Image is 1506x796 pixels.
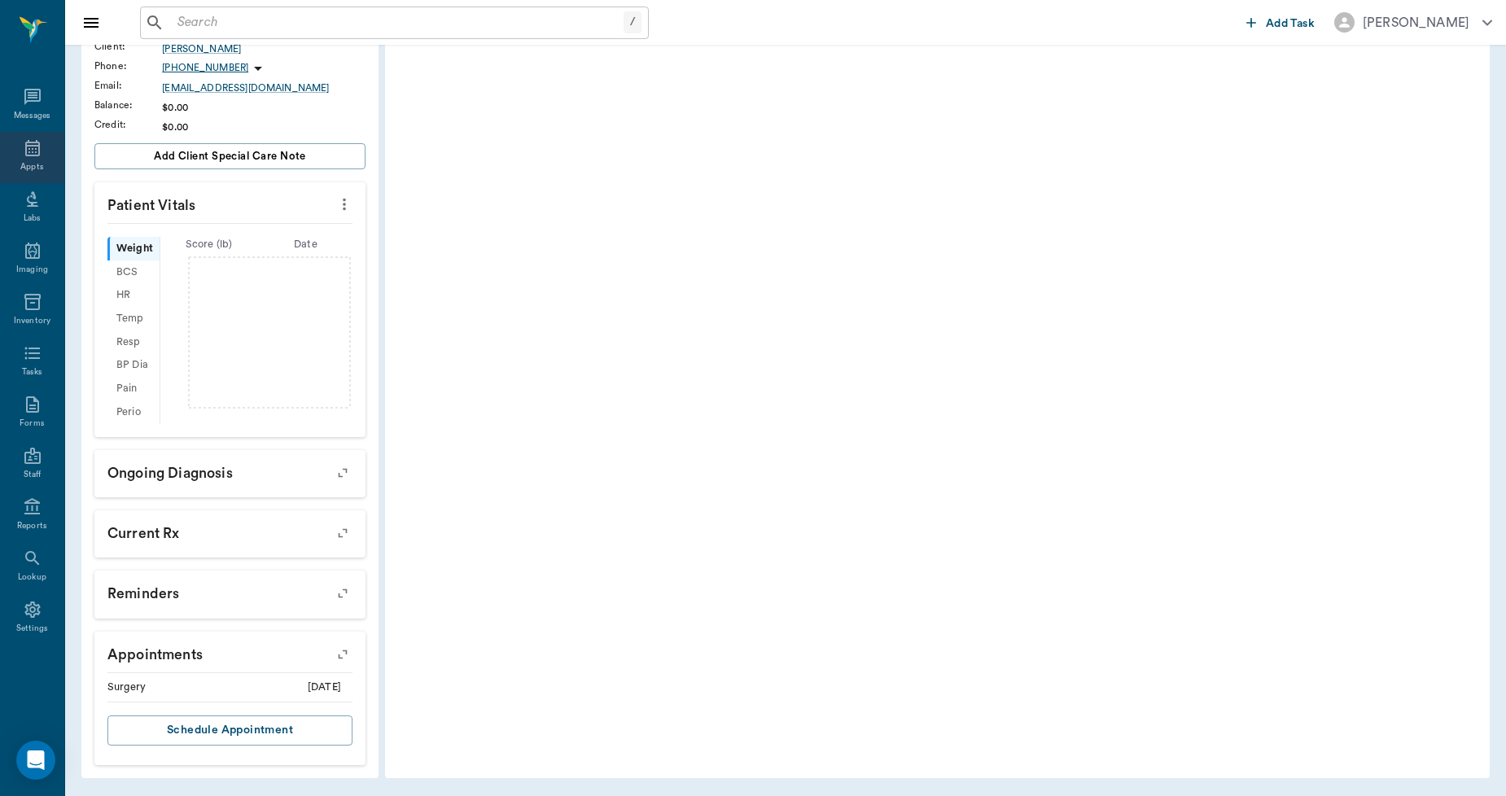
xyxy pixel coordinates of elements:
[257,237,354,252] div: Date
[107,715,352,746] button: Schedule Appointment
[18,571,46,584] div: Lookup
[107,237,160,260] div: Weight
[107,260,160,284] div: BCS
[308,680,352,695] div: [DATE]
[20,418,44,430] div: Forms
[1321,7,1505,37] button: [PERSON_NAME]
[94,143,366,169] button: Add client Special Care Note
[94,117,162,132] div: Credit :
[14,110,51,122] div: Messages
[24,469,41,481] div: Staff
[94,39,162,54] div: Client :
[107,377,160,400] div: Pain
[14,315,50,327] div: Inventory
[162,42,366,56] a: [PERSON_NAME]
[154,147,306,165] span: Add client Special Care Note
[1363,13,1469,33] div: [PERSON_NAME]
[16,623,49,635] div: Settings
[107,400,160,424] div: Perio
[162,120,366,134] div: $0.00
[16,264,48,276] div: Imaging
[624,11,641,33] div: /
[331,190,357,218] button: more
[16,741,55,780] div: Open Intercom Messenger
[107,330,160,354] div: Resp
[17,520,47,532] div: Reports
[107,307,160,330] div: Temp
[94,59,162,73] div: Phone :
[107,284,160,308] div: HR
[20,161,43,173] div: Appts
[94,571,366,611] p: Reminders
[94,632,366,672] p: Appointments
[1240,7,1321,37] button: Add Task
[94,510,366,551] p: Current Rx
[162,81,366,95] a: [EMAIL_ADDRESS][DOMAIN_NAME]
[107,354,160,378] div: BP Dia
[94,98,162,112] div: Balance :
[94,450,366,491] p: Ongoing diagnosis
[107,680,164,695] div: Surgery
[22,366,42,378] div: Tasks
[162,100,366,115] div: $0.00
[75,7,107,39] button: Close drawer
[94,182,366,223] p: Patient Vitals
[160,237,257,252] div: Score ( lb )
[94,78,162,93] div: Email :
[171,11,624,34] input: Search
[24,212,41,225] div: Labs
[162,61,248,75] p: [PHONE_NUMBER]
